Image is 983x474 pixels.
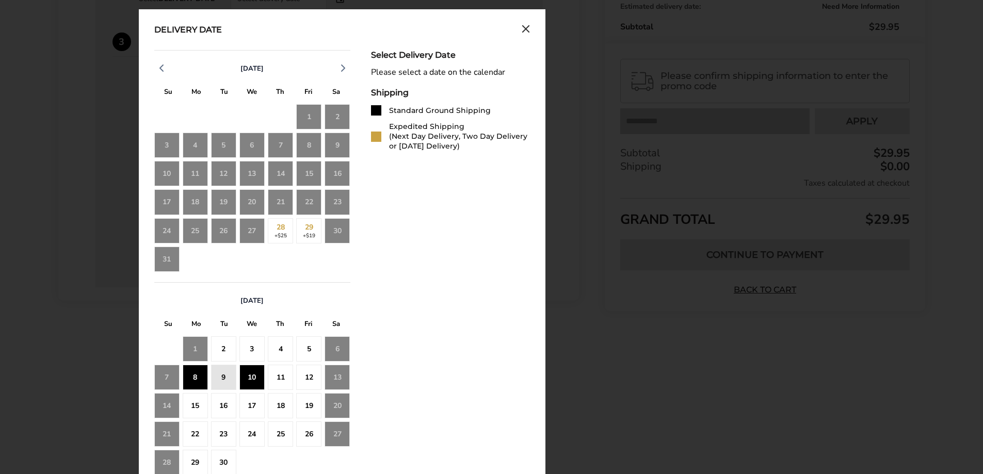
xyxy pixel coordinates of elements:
div: F [294,317,322,333]
div: S [322,317,350,333]
div: T [210,85,238,101]
div: S [322,85,350,101]
button: [DATE] [236,64,268,73]
div: F [294,85,322,101]
div: T [266,85,294,101]
div: M [182,317,210,333]
div: W [238,317,266,333]
span: [DATE] [240,64,264,73]
div: M [182,85,210,101]
div: Delivery Date [154,25,222,36]
span: [DATE] [240,296,264,305]
button: [DATE] [236,296,268,305]
div: Expedited Shipping (Next Day Delivery, Two Day Delivery or [DATE] Delivery) [389,122,530,151]
div: Select Delivery Date [371,50,530,60]
button: Close calendar [522,25,530,36]
div: W [238,85,266,101]
div: Standard Ground Shipping [389,106,491,116]
div: T [266,317,294,333]
div: T [210,317,238,333]
div: S [154,317,182,333]
div: Please select a date on the calendar [371,68,530,77]
div: S [154,85,182,101]
div: Shipping [371,88,530,97]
